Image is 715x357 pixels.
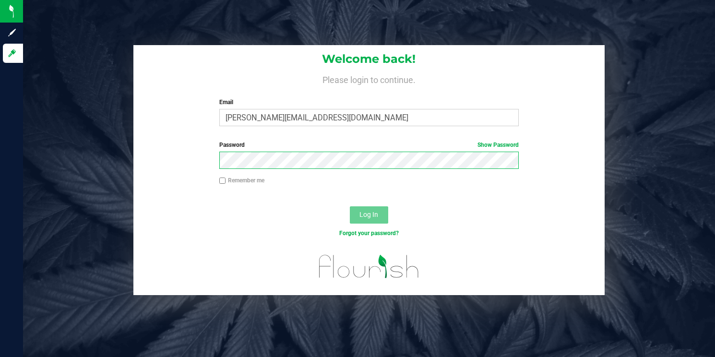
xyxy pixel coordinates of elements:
[219,178,226,184] input: Remember me
[7,28,17,37] inline-svg: Sign up
[219,176,264,185] label: Remember me
[477,142,519,148] a: Show Password
[219,98,519,107] label: Email
[359,211,378,218] span: Log In
[350,206,388,224] button: Log In
[133,73,604,84] h4: Please login to continue.
[310,248,428,286] img: flourish_logo.svg
[339,230,399,237] a: Forgot your password?
[133,53,604,65] h1: Welcome back!
[7,48,17,58] inline-svg: Log in
[219,142,245,148] span: Password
